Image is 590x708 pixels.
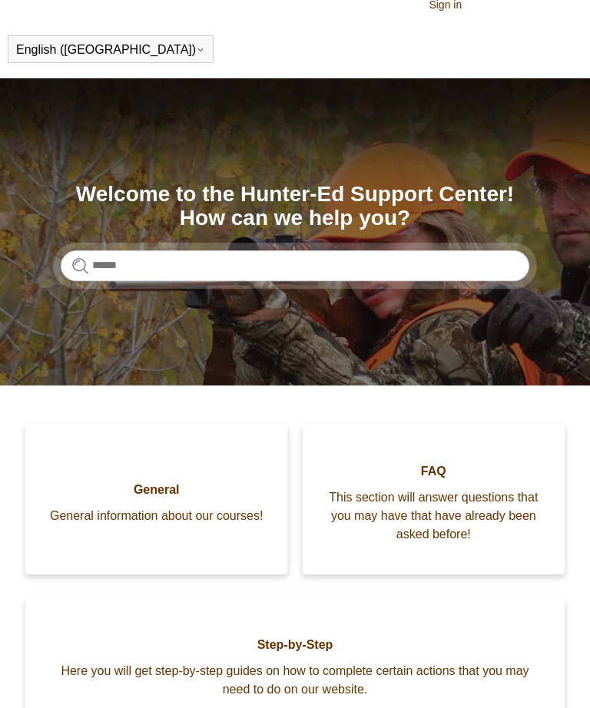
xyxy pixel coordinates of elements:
[16,43,205,57] button: English ([GEOGRAPHIC_DATA])
[326,488,542,544] span: This section will answer questions that you may have that have already been asked before!
[326,462,542,481] span: FAQ
[61,250,529,281] input: Search
[303,424,565,574] a: FAQ This section will answer questions that you may have that have already been asked before!
[48,481,264,499] span: General
[48,662,541,699] span: Here you will get step-by-step guides on how to complete certain actions that you may need to do ...
[25,424,287,574] a: General General information about our courses!
[48,507,264,525] span: General information about our courses!
[48,636,541,654] span: Step-by-Step
[61,183,529,230] h1: Welcome to the Hunter-Ed Support Center! How can we help you?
